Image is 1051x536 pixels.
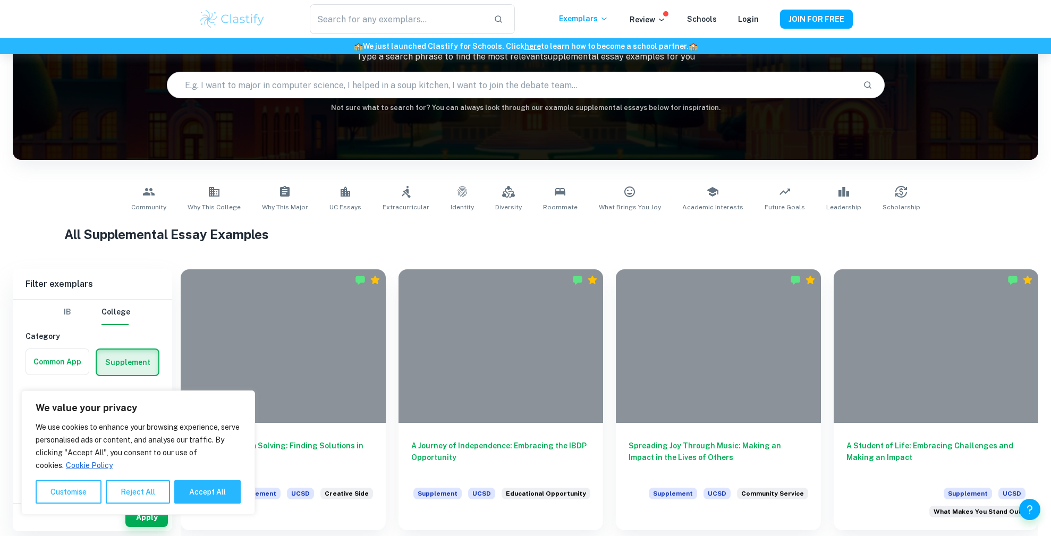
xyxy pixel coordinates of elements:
h6: We just launched Clastify for Schools. Click to learn how to become a school partner. [2,40,1049,52]
span: Educational Opportunity [506,489,586,498]
p: We use cookies to enhance your browsing experience, serve personalised ads or content, and analys... [36,421,241,472]
span: Academic Interests [682,202,743,212]
a: Login [738,15,759,23]
h6: Spreading Joy Through Music: Making an Impact in the Lives of Others [629,440,808,475]
span: Why This Major [262,202,308,212]
div: Premium [805,275,816,285]
a: here [524,42,541,50]
h6: College [26,389,159,401]
span: UCSD [704,488,731,499]
button: Supplement [97,350,158,375]
span: UCSD [287,488,314,499]
span: Community [131,202,166,212]
button: JOIN FOR FREE [780,10,853,29]
a: Cookie Policy [65,461,113,470]
span: Diversity [495,202,522,212]
button: Customise [36,480,101,504]
span: Leadership [826,202,861,212]
h1: All Supplemental Essay Examples [64,225,987,244]
span: UCSD [468,488,495,499]
a: A Student of Life: Embracing Challenges and Making an ImpactSupplementUCSDBeyond what has already... [834,269,1039,530]
span: UC Essays [329,202,361,212]
span: Supplement [944,488,992,499]
button: Apply [125,508,168,527]
h6: A Student of Life: Embracing Challenges and Making an Impact [846,440,1026,475]
span: Why This College [188,202,241,212]
span: Supplement [413,488,462,499]
h6: Filter exemplars [13,269,172,299]
p: Review [630,14,666,25]
a: Creative Problem Solving: Finding Solutions in the EverydaySupplementUCSDEvery person has a creat... [181,269,386,530]
h6: Category [26,330,159,342]
div: Every person has a creative side, and it can be expressed in many ways: problem solving, original... [320,488,373,506]
input: E.g. I want to major in computer science, I helped in a soup kitchen, I want to join the debate t... [167,70,854,100]
img: Marked [355,275,366,285]
a: Spreading Joy Through Music: Making an Impact in the Lives of OthersSupplementUCSDWhat have you d... [616,269,821,530]
img: Marked [790,275,801,285]
button: College [101,300,130,325]
span: Future Goals [765,202,805,212]
div: Premium [587,275,598,285]
div: What have you done to make your school or your community a better place? [737,488,808,506]
input: Search for any exemplars... [310,4,485,34]
button: Help and Feedback [1019,499,1040,520]
span: Community Service [741,489,804,498]
img: Clastify logo [198,8,266,30]
span: Identity [451,202,474,212]
h6: Not sure what to search for? You can always look through our example supplemental essays below fo... [13,103,1038,113]
span: Creative Side [325,489,369,498]
button: Accept All [174,480,241,504]
span: Scholarship [883,202,920,212]
a: Schools [687,15,717,23]
span: Supplement [649,488,697,499]
span: Roommate [543,202,578,212]
div: Filter type choice [55,300,130,325]
button: Common App [26,349,89,375]
span: 🏫 [354,42,363,50]
button: Reject All [106,480,170,504]
span: 🏫 [689,42,698,50]
span: Supplement [232,488,281,499]
h6: Creative Problem Solving: Finding Solutions in the Everyday [193,440,373,475]
p: Type a search phrase to find the most relevant supplemental essay examples for you [13,50,1038,63]
span: What Makes You Stand Out [934,507,1021,516]
a: A Journey of Independence: Embracing the IBDP OpportunitySupplementUCSDDescribe how you have take... [399,269,604,530]
div: Describe how you have taken advantage of a significant educational opportunity or worked to overc... [502,488,590,506]
button: IB [55,300,80,325]
img: Marked [572,275,583,285]
img: Marked [1007,275,1018,285]
button: Search [859,76,877,94]
span: Extracurricular [383,202,429,212]
h6: A Journey of Independence: Embracing the IBDP Opportunity [411,440,591,475]
p: We value your privacy [36,402,241,414]
span: What Brings You Joy [599,202,661,212]
div: Beyond what has already been shared in your application, what do you believe makes you a strong c... [929,506,1025,517]
p: Exemplars [559,13,608,24]
span: UCSD [998,488,1025,499]
div: We value your privacy [21,390,255,515]
div: Premium [1022,275,1033,285]
div: Premium [370,275,380,285]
